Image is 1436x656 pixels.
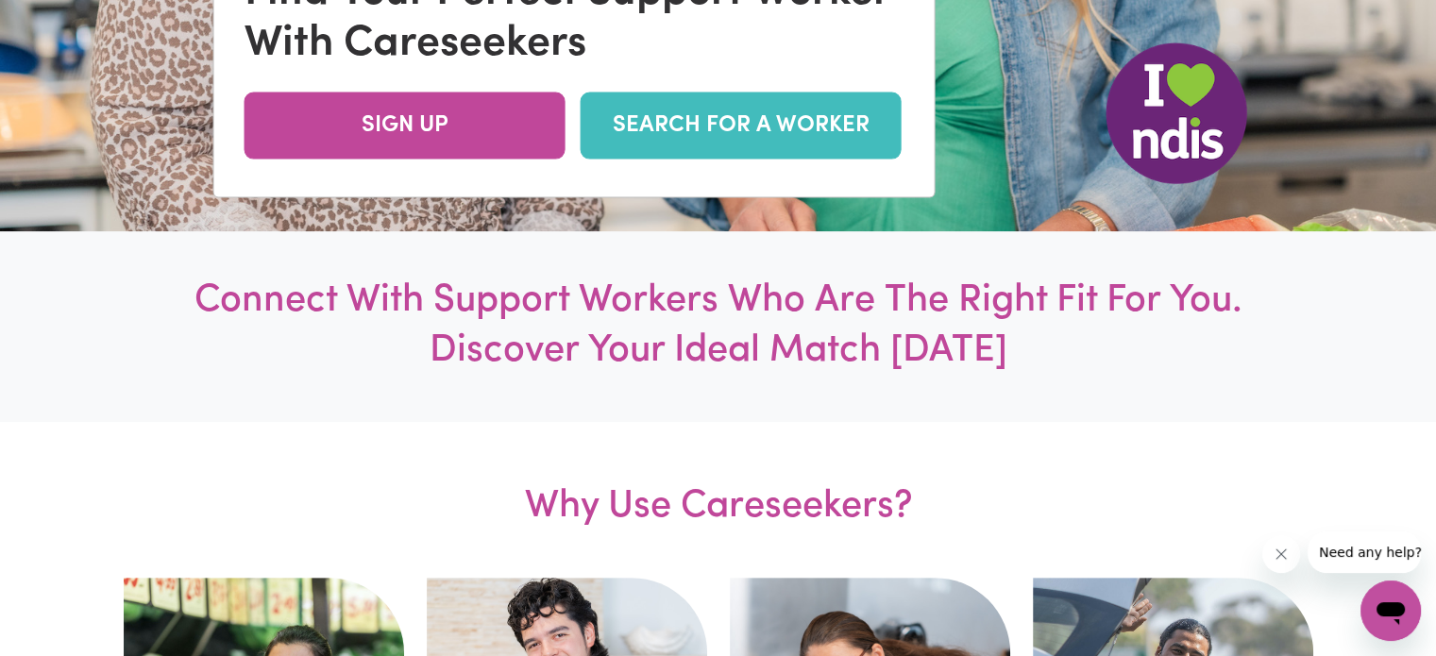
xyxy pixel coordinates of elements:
h3: Why Use Careseekers? [313,422,1123,578]
iframe: Message from company [1308,531,1421,573]
iframe: Close message [1262,535,1300,573]
span: Need any help? [11,13,114,28]
img: NDIS Logo [1106,42,1247,184]
h1: Connect With Support Workers Who Are The Right Fit For You. Discover Your Ideal Match [DATE] [158,277,1279,377]
a: SEARCH FOR A WORKER [581,93,902,160]
a: SIGN UP [245,93,566,160]
iframe: Button to launch messaging window [1360,580,1421,641]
